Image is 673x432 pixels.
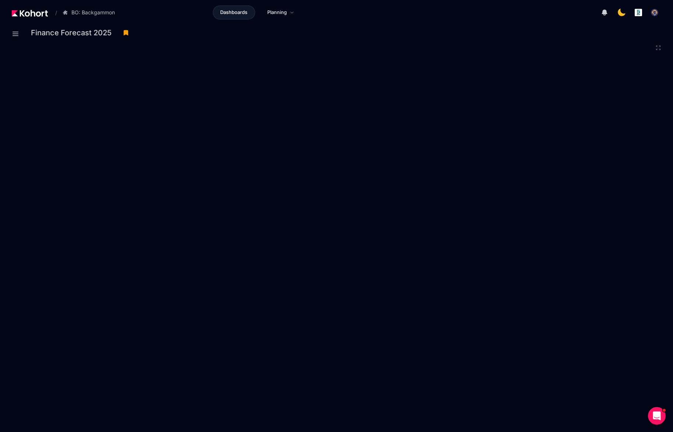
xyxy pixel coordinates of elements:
[12,10,48,17] img: Kohort logo
[267,9,287,16] span: Planning
[213,6,255,19] a: Dashboards
[49,9,57,17] span: /
[59,6,123,19] button: BO: Backgammon
[220,9,247,16] span: Dashboards
[635,9,642,16] img: logo_logo_images_1_20240607072359498299_20240828135028712857.jpeg
[31,29,116,36] h3: Finance Forecast 2025
[648,407,666,425] iframe: Intercom live chat
[71,9,115,16] span: BO: Backgammon
[655,45,661,51] button: Fullscreen
[260,6,302,19] a: Planning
